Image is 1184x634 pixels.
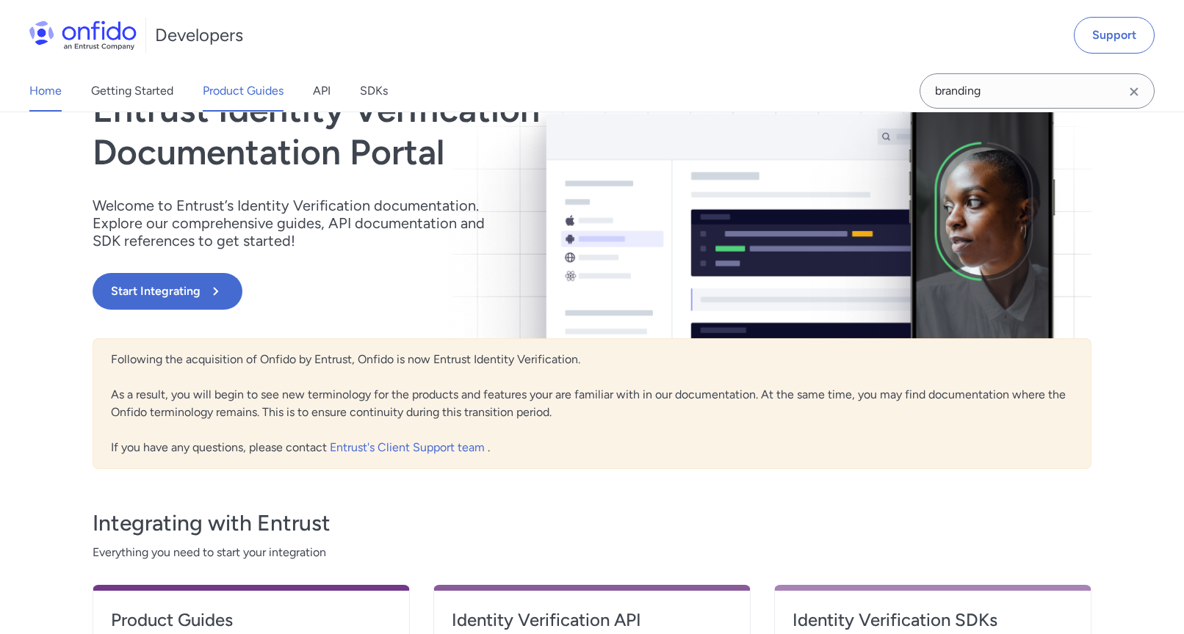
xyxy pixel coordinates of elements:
h4: Identity Verification SDKs [793,608,1073,632]
a: Product Guides [203,70,284,112]
button: Start Integrating [93,273,242,310]
a: Start Integrating [93,273,792,310]
h1: Entrust Identity Verification Documentation Portal [93,89,792,173]
a: SDKs [360,70,388,112]
a: Entrust's Client Support team [330,440,488,454]
h4: Product Guides [111,608,391,632]
a: Home [29,70,62,112]
a: API [313,70,331,112]
img: Onfido Logo [29,21,137,50]
a: Getting Started [91,70,173,112]
span: Everything you need to start your integration [93,544,1091,561]
input: Onfido search input field [920,73,1155,109]
div: Following the acquisition of Onfido by Entrust, Onfido is now Entrust Identity Verification. As a... [93,338,1091,469]
h1: Developers [155,23,243,47]
a: Support [1074,17,1155,54]
h4: Identity Verification API [452,608,732,632]
p: Welcome to Entrust’s Identity Verification documentation. Explore our comprehensive guides, API d... [93,197,504,249]
svg: Clear search field button [1125,83,1143,101]
h3: Integrating with Entrust [93,509,1091,538]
